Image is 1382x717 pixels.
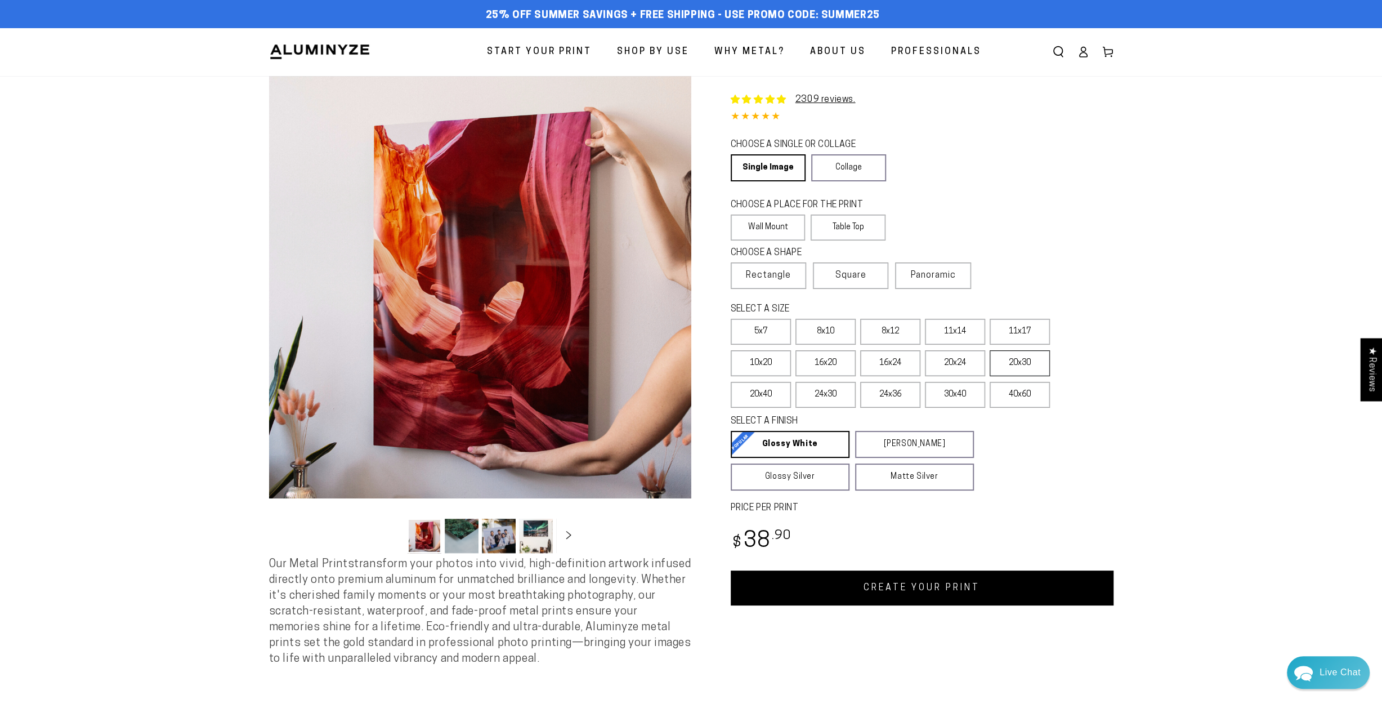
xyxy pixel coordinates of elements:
[269,43,370,60] img: Aluminyze
[478,37,600,67] a: Start Your Print
[795,319,856,345] label: 8x10
[732,536,742,551] span: $
[795,95,856,104] a: 2309 reviews.
[731,109,1113,126] div: 4.85 out of 5.0 stars
[731,319,791,345] label: 5x7
[746,269,791,282] span: Rectangle
[811,154,886,181] a: Collage
[731,464,849,491] a: Glossy Silver
[795,350,856,376] label: 16x20
[486,10,880,22] span: 25% off Summer Savings + Free Shipping - Use Promo Code: SUMMER25
[731,303,956,316] legend: SELECT A SIZE
[1287,656,1370,689] div: Chat widget toggle
[482,519,516,553] button: Load image 3 in gallery view
[835,269,866,282] span: Square
[731,382,791,408] label: 20x40
[925,350,985,376] label: 20x24
[990,319,1050,345] label: 11x17
[891,44,981,60] span: Professionals
[731,154,806,181] a: Single Image
[990,350,1050,376] label: 20x30
[519,519,553,553] button: Load image 4 in gallery view
[445,519,478,553] button: Load image 2 in gallery view
[556,523,581,548] button: Slide right
[810,44,866,60] span: About Us
[379,523,404,548] button: Slide left
[1046,39,1071,64] summary: Search our site
[487,44,592,60] span: Start Your Print
[855,464,974,491] a: Matte Silver
[269,76,691,556] media-gallery: Gallery Viewer
[408,519,441,553] button: Load image 1 in gallery view
[860,319,920,345] label: 8x12
[731,571,1113,605] a: CREATE YOUR PRINT
[855,431,974,458] a: [PERSON_NAME]
[802,37,874,67] a: About Us
[731,199,875,212] legend: CHOOSE A PLACE FOR THE PRINT
[706,37,793,67] a: Why Metal?
[925,382,985,408] label: 30x40
[1361,338,1382,400] div: Click to open Judge.me floating reviews tab
[925,319,985,345] label: 11x14
[795,382,856,408] label: 24x30
[860,350,920,376] label: 16x24
[911,271,956,280] span: Panoramic
[883,37,990,67] a: Professionals
[1320,656,1361,689] div: Contact Us Directly
[731,215,806,241] label: Wall Mount
[731,350,791,376] label: 10x20
[990,382,1050,408] label: 40x60
[860,382,920,408] label: 24x36
[811,215,885,241] label: Table Top
[731,431,849,458] a: Glossy White
[731,502,1113,515] label: PRICE PER PRINT
[731,531,792,553] bdi: 38
[714,44,785,60] span: Why Metal?
[771,529,791,542] sup: .90
[731,139,876,152] legend: CHOOSE A SINGLE OR COLLAGE
[269,559,691,665] span: Our Metal Prints transform your photos into vivid, high-definition artwork infused directly onto ...
[609,37,697,67] a: Shop By Use
[731,415,947,428] legend: SELECT A FINISH
[731,247,877,260] legend: CHOOSE A SHAPE
[617,44,689,60] span: Shop By Use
